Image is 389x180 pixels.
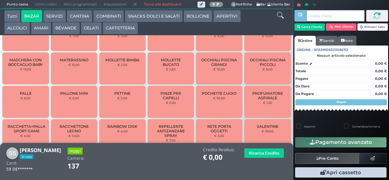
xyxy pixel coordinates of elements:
small: € 12,00 [68,134,80,138]
span: RETE PORTA OGGETTI [201,124,237,133]
small: € 13,00 [20,67,31,71]
small: € 15,00 [68,63,80,66]
span: PALLONE MINI [60,91,88,96]
small: € 10,00 [213,67,225,71]
span: In casa [20,154,33,159]
span: Punto cassa [3,0,32,9]
small: € 2,50 [166,67,176,71]
small: € 6,00 [263,67,273,71]
a: Servizi [316,36,338,46]
button: APERITIVI [213,10,240,22]
button: SNACKS DOLCI E SALATI [125,10,183,22]
strong: Totale [295,69,306,73]
label: Comanda prioritaria [352,124,380,128]
button: Cerca Cliente [294,23,325,31]
span: PALLE [20,91,32,96]
strong: Sconto [295,61,308,66]
span: Ritiri programmati [60,0,100,9]
button: Tutti [4,10,20,22]
a: Note [338,36,356,46]
small: € 4,00 [20,134,31,138]
strong: Segue [336,100,346,104]
strong: 0,00 € [375,92,387,96]
strong: 0,00 € [375,84,387,88]
button: CAFFETTERIA [103,22,138,34]
h3: Hotel [67,148,83,155]
small: € 7,00 [166,138,176,142]
button: Pre-Conto [295,153,360,164]
small: € 15,00 [262,34,273,38]
span: Impostazioni [100,0,130,9]
small: € 2,00 [214,134,224,138]
button: Pagamento avanzato [295,137,387,148]
button: ALCOLICI [4,22,30,34]
img: Sabrina Sangiacomo [6,148,18,159]
h4: Credito Residuo: [203,148,235,152]
h4: Card: [6,161,17,165]
span: PROFUMATORE ASPIRALE [250,91,286,100]
button: BEVANDE [52,22,80,34]
strong: Da Pagare [295,92,314,96]
input: Codice Cliente [306,10,364,22]
span: SALENTINE [257,124,278,129]
button: Rimuovi tutto [357,23,388,31]
span: MOLLETTE BIMBA [105,58,139,62]
span: Ultimi ordini [32,0,60,9]
span: PETTINE [114,91,130,96]
small: € 2,00 [166,101,176,104]
span: MATERASSINO [60,58,88,62]
small: € 4,00 [214,34,224,38]
h1: € 0,00 [203,154,235,161]
strong: 0,00 € [375,69,387,73]
span: MASCHERA CON BOCCAGLIO BABY [8,58,44,67]
a: Torna alla dashboard [140,0,184,9]
strong: 0,00 € [375,61,387,66]
div: Nessun articolo selezionato [294,53,388,58]
small: € 2,00 [117,96,127,100]
button: Ricarica Credito [244,148,284,158]
small: € 39,00 [262,129,274,133]
small: € 5,00 [69,96,79,100]
span: RACCHETTA+PALLA SPORT GAME [8,124,45,133]
span: PINZE PER CAPELLI [153,91,189,100]
button: SERVIZI [43,10,66,22]
button: COMBINATI [93,10,124,22]
label: Asporto [304,124,315,128]
strong: Da Dare [295,84,310,88]
button: BAZAR [21,10,42,22]
span: REPELLENTE ANTIZANZARE SPRAY [153,124,189,138]
span: POCHETTE CUOIO [202,91,236,96]
span: MOLLETTE BUCATO [153,58,189,67]
strong: 0,00 € [375,76,387,81]
button: Rim. Cliente [326,23,356,31]
small: € 30,00 [213,96,225,100]
small: € 4,00 [117,129,128,133]
small: € 2,50 [118,34,127,38]
span: Ordine : [297,47,313,53]
button: BOLLICINE [184,10,212,22]
span: RACCHETTONE LEGNO [56,124,92,133]
small: € 7,00 [69,34,79,38]
button: AMARI [31,22,51,34]
button: CANTINA [67,10,92,22]
b: [PERSON_NAME] [20,147,61,154]
span: OCCHIALI PISCINA PICCOLI [250,58,286,67]
a: Ordine [294,36,316,46]
button: Apri cassetto [295,167,387,178]
button: GELATI [81,22,102,34]
span: 0 [231,2,236,7]
small: € 6,00 [21,96,31,100]
small: € 2,50 [118,63,127,66]
h1: 137 [67,162,96,170]
span: RAINBOW DISK [107,124,137,129]
h4: Camera: [67,156,84,161]
small: € 1,50 [263,101,272,104]
span: OCCHIALI PISCINA GRANDI [201,58,237,67]
span: 101359106323082112 [314,47,348,53]
b: 0 [212,2,215,6]
strong: Pagato [295,76,308,81]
